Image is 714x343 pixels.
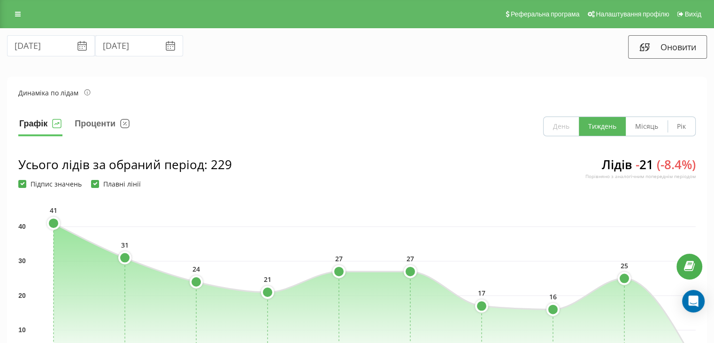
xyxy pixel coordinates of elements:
text: 16 [549,292,557,301]
text: 17 [478,288,485,297]
span: - [636,156,639,173]
text: 27 [407,254,414,263]
text: 30 [18,257,26,265]
text: 31 [121,241,129,249]
text: 21 [264,275,271,284]
text: 27 [335,254,343,263]
button: Графік [18,117,62,136]
label: Підпис значень [18,180,82,188]
span: ( - 8.4 %) [657,156,696,173]
span: Налаштування профілю [596,10,669,18]
text: 10 [18,326,26,334]
div: Open Intercom Messenger [682,290,705,312]
div: Порівняно з аналогічним попереднім періодом [585,173,696,179]
span: Вихід [685,10,701,18]
text: 20 [18,292,26,299]
button: Оновити [628,35,707,59]
text: 24 [192,265,200,273]
button: Рік [668,117,695,136]
button: Проценти [74,117,131,136]
text: 40 [18,223,26,230]
text: 25 [621,261,628,270]
label: Плавні лінії [91,180,141,188]
div: Усього лідів за обраний період : 229 [18,156,232,173]
span: Реферальна програма [511,10,580,18]
button: Місяць [626,117,668,136]
text: 41 [50,206,57,215]
div: Лідів 21 [585,156,696,188]
button: Тиждень [579,117,626,136]
div: Динаміка по лідам [18,88,91,98]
